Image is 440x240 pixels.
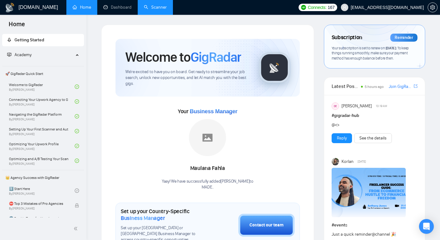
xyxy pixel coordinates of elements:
[4,20,30,33] span: Home
[259,52,290,83] img: gigradar-logo.png
[372,232,390,237] span: @channel
[238,214,295,237] button: Contact our team
[428,2,438,12] button: setting
[337,135,347,142] a: Reply
[359,135,387,142] a: See the details
[389,83,413,90] a: Join GigRadar Slack Community
[121,215,165,221] span: Business Manager
[9,215,68,221] span: 🌚 Rookie Traps for New Agencies
[75,159,79,163] span: check-circle
[75,99,79,104] span: check-circle
[2,34,84,46] li: Getting Started
[428,5,438,10] a: setting
[342,103,372,110] span: [PERSON_NAME]
[9,207,68,210] span: By [PERSON_NAME]
[15,52,31,57] span: Academy
[9,95,75,108] a: Connecting Your Upwork Agency to GigRadarBy[PERSON_NAME]
[342,158,354,165] span: Korlan
[391,232,396,237] span: 🎉
[365,85,384,89] span: 5 hours ago
[354,133,392,143] button: See the details
[15,37,44,43] span: Getting Started
[386,46,396,50] span: [DATE]
[249,222,283,229] div: Contact our team
[9,124,75,138] a: Setting Up Your First Scanner and Auto-BidderBy[PERSON_NAME]
[332,122,400,128] div: @<>
[190,108,237,114] span: Business Manager
[9,80,75,93] a: Welcome to GigRadarBy[PERSON_NAME]
[332,103,339,110] div: DE
[358,159,366,164] span: [DATE]
[414,83,417,89] a: export
[3,68,83,80] span: 🚀 GigRadar Quick Start
[75,188,79,193] span: check-circle
[419,219,434,234] div: Open Intercom Messenger
[75,129,79,133] span: check-circle
[390,34,417,42] div: Reminder
[75,85,79,89] span: check-circle
[332,222,417,229] h1: # events
[162,163,254,174] div: Maulana Fahla
[9,110,75,123] a: Navigating the GigRadar PlatformBy[PERSON_NAME]
[328,4,334,11] span: 167
[9,201,68,207] span: ⛔ Top 3 Mistakes of Pro Agencies
[75,144,79,148] span: check-circle
[75,203,79,208] span: lock
[9,184,75,197] a: 1️⃣ Start HereBy[PERSON_NAME]
[73,226,80,232] span: double-left
[428,5,437,10] span: setting
[332,32,362,43] span: Subscription
[332,82,359,90] span: Latest Posts from the GigRadar Community
[121,208,207,221] h1: Set up your Country-Specific
[332,133,352,143] button: Reply
[162,179,254,190] div: Yaay! We have successfully added [PERSON_NAME] to
[9,139,75,153] a: Optimizing Your Upwork ProfileBy[PERSON_NAME]
[125,69,249,87] span: We're excited to have you on board. Get ready to streamline your job search, unlock new opportuni...
[332,168,406,217] img: F09H8TEEYJG-Anthony%20James.png
[103,5,132,10] a: dashboardDashboard
[301,5,306,10] img: upwork-logo.png
[189,119,226,156] img: placeholder.png
[73,5,91,10] a: homeHome
[178,108,237,115] span: Your
[75,114,79,118] span: check-circle
[9,154,75,168] a: Optimizing and A/B Testing Your Scanner for Better ResultsBy[PERSON_NAME]
[342,5,347,10] span: user
[5,3,15,13] img: logo
[414,84,417,89] span: export
[376,103,387,109] span: 10:19 AM
[7,38,11,42] span: rocket
[332,158,339,165] img: Korlan
[7,52,11,57] span: fund-projection-screen
[332,112,417,119] h1: # gigradar-hub
[144,5,167,10] a: searchScanner
[7,52,31,57] span: Academy
[3,172,83,184] span: 👑 Agency Success with GigRadar
[308,4,326,11] span: Connects:
[332,46,409,60] span: Your subscription is set to renew on . To keep things running smoothly, make sure your payment me...
[125,49,241,65] h1: Welcome to
[162,184,254,190] p: MADE. .
[191,49,241,65] span: GigRadar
